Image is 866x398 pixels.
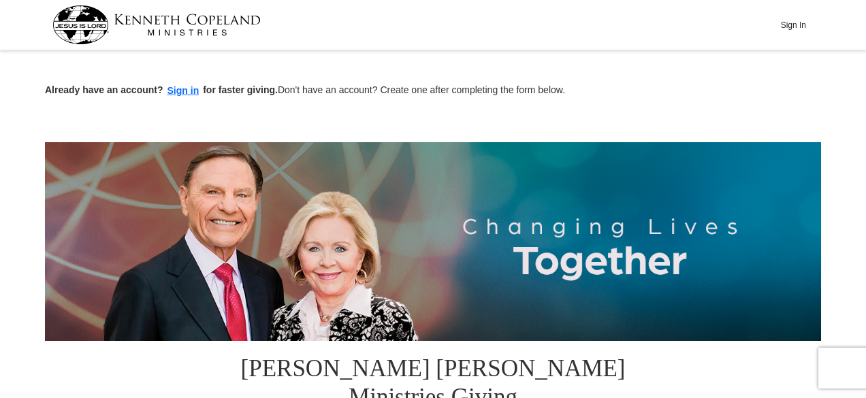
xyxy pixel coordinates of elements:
[52,5,261,44] img: kcm-header-logo.svg
[45,83,821,99] p: Don't have an account? Create one after completing the form below.
[773,14,814,35] button: Sign In
[45,84,278,95] strong: Already have an account? for faster giving.
[163,83,204,99] button: Sign in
